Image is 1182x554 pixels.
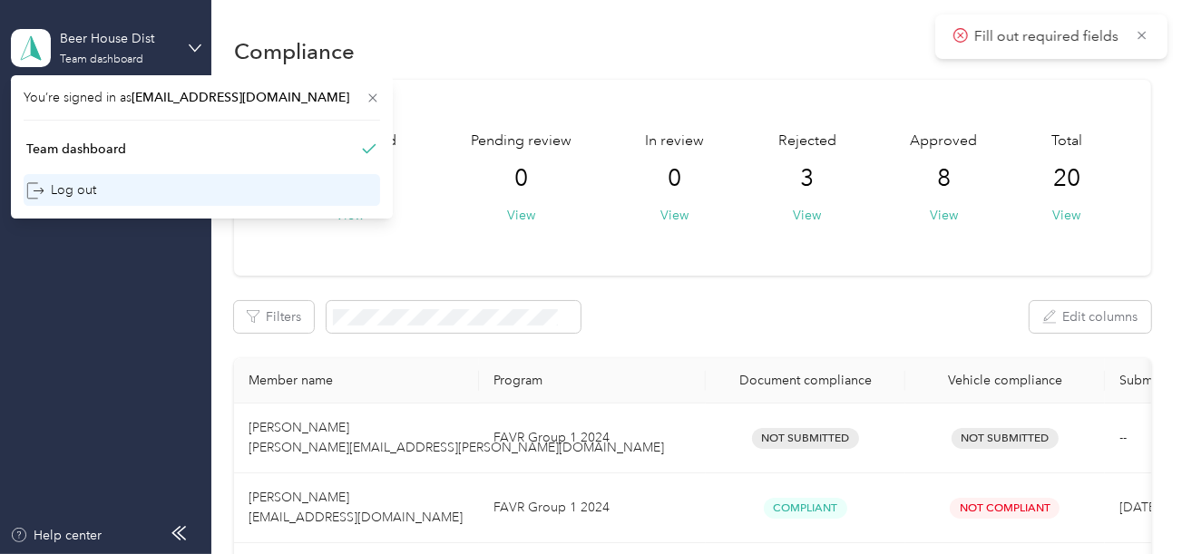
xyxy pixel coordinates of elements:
span: Not Compliant [950,498,1060,519]
span: 0 [514,164,528,193]
p: Fill out required fields [974,25,1123,48]
span: 3 [800,164,814,193]
span: Rejected [778,131,836,152]
th: Program [479,358,706,403]
span: [PERSON_NAME] [EMAIL_ADDRESS][DOMAIN_NAME] [249,490,463,525]
span: 20 [1053,164,1080,193]
td: FAVR Group 1 2024 [479,473,706,543]
td: FAVR Group 1 2024 [479,403,706,473]
iframe: Everlance-gr Chat Button Frame [1080,452,1182,554]
button: View [660,206,689,225]
div: Team dashboard [26,140,126,159]
div: Vehicle compliance [920,373,1090,388]
span: [PERSON_NAME] [PERSON_NAME][EMAIL_ADDRESS][PERSON_NAME][DOMAIN_NAME] [249,420,664,455]
button: Help center [10,526,103,545]
th: Member name [234,358,479,403]
span: 8 [937,164,951,193]
span: Total [1051,131,1082,152]
span: [EMAIL_ADDRESS][DOMAIN_NAME] [132,90,349,105]
span: Pending review [471,131,571,152]
span: Not Submitted [752,428,859,449]
button: View [507,206,535,225]
span: Not Submitted [952,428,1059,449]
div: Team dashboard [60,54,143,65]
span: 0 [668,164,681,193]
button: View [930,206,958,225]
span: In review [645,131,704,152]
div: Beer House Dist [60,29,173,48]
span: Approved [910,131,977,152]
h1: Compliance [234,42,355,61]
button: Edit columns [1030,301,1151,333]
span: You’re signed in as [24,88,380,107]
button: View [793,206,821,225]
div: Log out [26,180,96,199]
button: View [1052,206,1080,225]
button: Filters [234,301,314,333]
span: Compliant [764,498,847,519]
div: Document compliance [720,373,891,388]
